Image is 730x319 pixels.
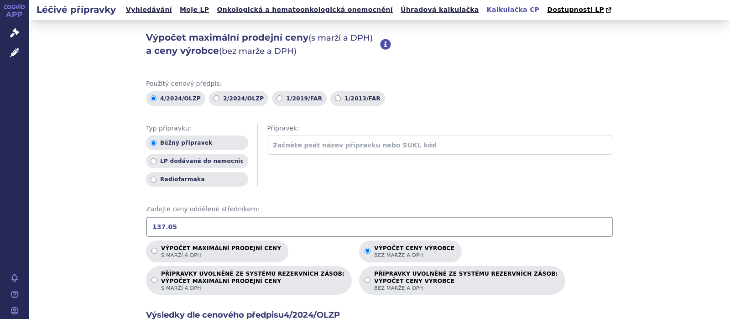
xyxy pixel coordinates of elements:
[267,136,613,155] input: Začněte psát název přípravku nebo SÚKL kód
[151,177,156,183] input: Radiofarmaka
[267,124,613,133] span: Přípravek:
[214,4,396,16] a: Onkologická a hematoonkologická onemocnění
[123,4,175,16] a: Vyhledávání
[151,248,157,254] input: Výpočet maximální prodejní cenys marží a DPH
[161,285,344,292] span: s marží a DPH
[374,271,558,292] p: PŘÍPRAVKY UVOLNĚNÉ ZE SYSTÉMU REZERVNÍCH ZÁSOB:
[330,91,385,106] label: 1/2013/FAR
[29,3,123,16] h2: Léčivé přípravky
[335,95,341,101] input: 1/2013/FAR
[177,4,212,16] a: Moje LP
[161,245,281,259] p: Výpočet maximální prodejní ceny
[146,31,380,58] h2: Výpočet maximální prodejní ceny a ceny výrobce
[365,277,370,283] input: PŘÍPRAVKY UVOLNĚNÉ ZE SYSTÉMU REZERVNÍCH ZÁSOB:VÝPOČET CENY VÝROBCEbez marže a DPH
[374,285,558,292] span: bez marže a DPH
[209,91,268,106] label: 2/2024/OLZP
[146,154,248,168] label: LP dodávané do nemocnic
[146,205,613,214] span: Zadejte ceny oddělené středníkem:
[219,46,297,56] span: (bez marže a DPH)
[146,172,248,187] label: Radiofarmaka
[146,136,248,150] label: Běžný přípravek
[276,95,282,101] input: 1/2019/FAR
[151,277,157,283] input: PŘÍPRAVKY UVOLNĚNÉ ZE SYSTÉMU REZERVNÍCH ZÁSOB:VÝPOČET MAXIMÁLNÍ PRODEJNÍ CENYs marží a DPH
[374,252,454,259] span: bez marže a DPH
[308,33,373,43] span: (s marží a DPH)
[146,124,248,133] span: Typ přípravku:
[365,248,370,254] input: Výpočet ceny výrobcebez marže a DPH
[547,6,604,13] span: Dostupnosti LP
[151,140,156,146] input: Běžný přípravek
[544,4,616,16] a: Dostupnosti LP
[161,277,344,285] strong: VÝPOČET MAXIMÁLNÍ PRODEJNÍ CENY
[146,217,613,237] input: Zadejte ceny oddělené středníkem
[398,4,482,16] a: Úhradová kalkulačka
[374,277,558,285] strong: VÝPOČET CENY VÝROBCE
[161,252,281,259] span: s marží a DPH
[484,4,542,16] a: Kalkulačka CP
[214,95,219,101] input: 2/2024/OLZP
[272,91,327,106] label: 1/2019/FAR
[146,79,613,89] span: Použitý cenový předpis:
[151,95,156,101] input: 4/2024/OLZP
[151,158,156,164] input: LP dodávané do nemocnic
[146,91,205,106] label: 4/2024/OLZP
[374,245,454,259] p: Výpočet ceny výrobce
[161,271,344,292] p: PŘÍPRAVKY UVOLNĚNÉ ZE SYSTÉMU REZERVNÍCH ZÁSOB:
